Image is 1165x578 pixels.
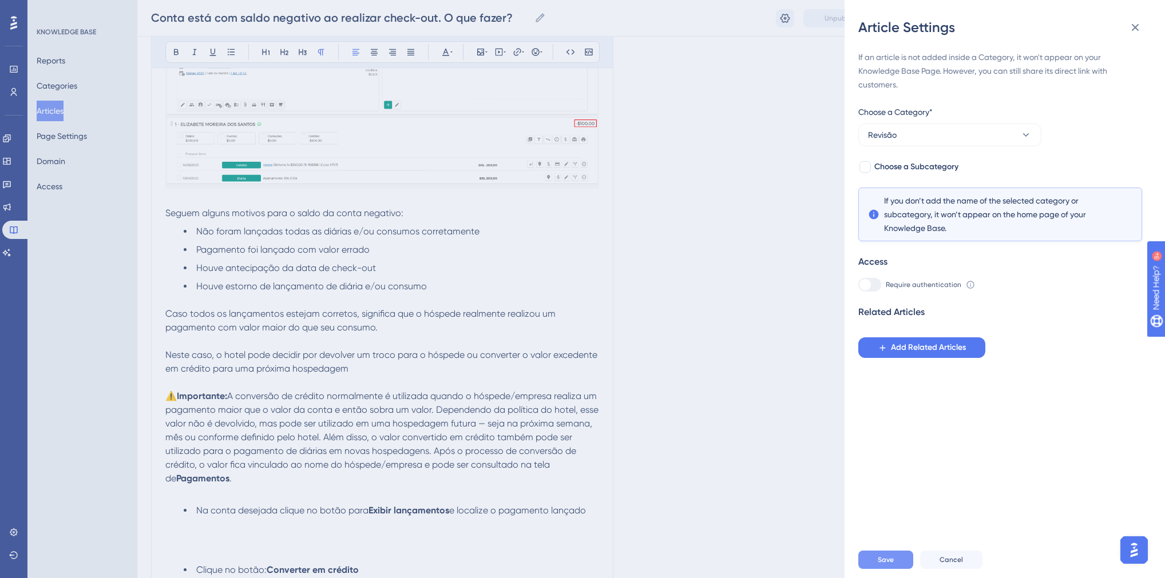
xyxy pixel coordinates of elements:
button: Save [858,551,913,569]
div: Article Settings [858,18,1151,37]
span: Choose a Category* [858,105,933,119]
span: Cancel [940,555,963,564]
span: Choose a Subcategory [874,160,958,174]
button: Cancel [920,551,982,569]
div: If an article is not added inside a Category, it won't appear on your Knowledge Base Page. Howeve... [858,50,1142,91]
iframe: UserGuiding AI Assistant Launcher [1117,533,1151,567]
span: Need Help? [27,3,72,17]
span: Add Related Articles [891,341,966,354]
div: Access [858,255,887,269]
span: Require authentication [886,280,961,289]
button: Revisão [858,123,1041,146]
span: Save [878,555,894,564]
span: If you don’t add the name of the selected category or subcategory, it won’t appear on the home pa... [884,194,1116,235]
span: Revisão [868,128,897,142]
div: 9+ [78,6,85,15]
button: Add Related Articles [858,337,985,358]
div: Related Articles [858,305,925,319]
